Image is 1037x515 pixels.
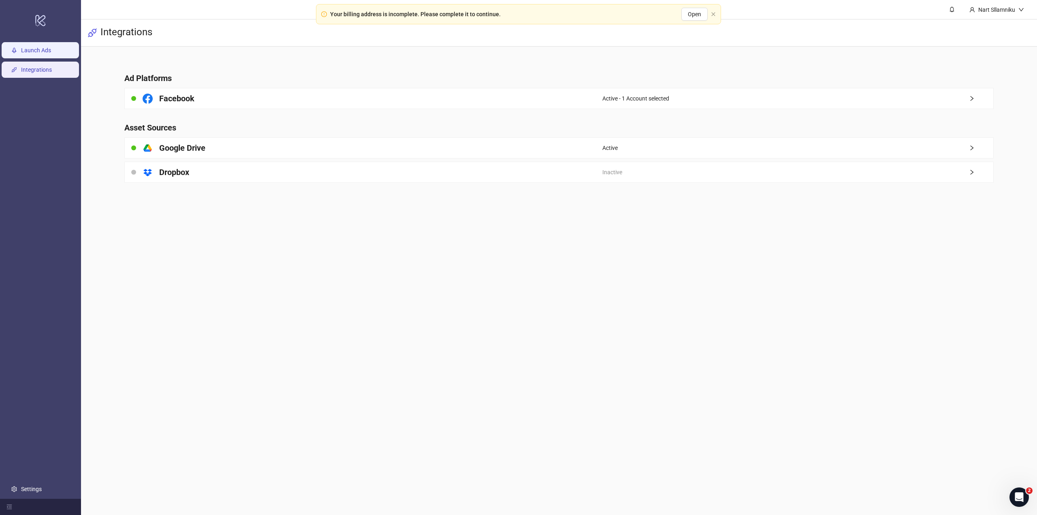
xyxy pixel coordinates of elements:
[969,169,993,175] span: right
[975,5,1018,14] div: Nart Sllamniku
[87,28,97,38] span: api
[124,162,994,183] a: DropboxInactiveright
[949,6,955,12] span: bell
[711,12,716,17] button: close
[6,504,12,510] span: menu-fold
[21,47,51,53] a: Launch Ads
[602,94,669,103] span: Active - 1 Account selected
[100,26,152,40] h3: Integrations
[969,145,993,151] span: right
[21,66,52,73] a: Integrations
[1018,7,1024,13] span: down
[602,143,618,152] span: Active
[159,93,194,104] h4: Facebook
[1026,487,1033,494] span: 2
[330,10,501,19] div: Your billing address is incomplete. Please complete it to continue.
[688,11,701,17] span: Open
[159,167,189,178] h4: Dropbox
[21,486,42,492] a: Settings
[1009,487,1029,507] iframe: Intercom live chat
[321,11,327,17] span: exclamation-circle
[969,96,993,101] span: right
[159,142,205,154] h4: Google Drive
[124,137,994,158] a: Google DriveActiveright
[602,168,622,177] span: Inactive
[124,73,994,84] h4: Ad Platforms
[969,7,975,13] span: user
[124,88,994,109] a: FacebookActive - 1 Account selectedright
[124,122,994,133] h4: Asset Sources
[681,8,708,21] button: Open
